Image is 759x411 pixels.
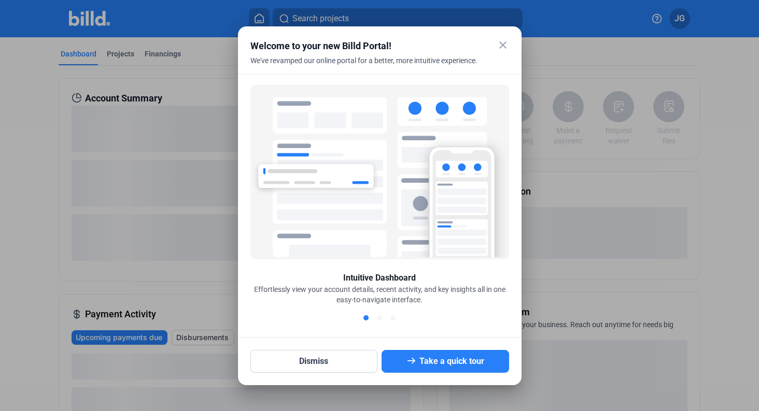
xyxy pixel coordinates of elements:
button: Dismiss [250,350,378,373]
div: Welcome to your new Billd Portal! [250,39,483,53]
mat-icon: close [497,39,509,51]
div: We've revamped our online portal for a better, more intuitive experience. [250,55,483,78]
div: Intuitive Dashboard [343,272,416,284]
button: Take a quick tour [382,350,509,373]
div: Effortlessly view your account details, recent activity, and key insights all in one easy-to-navi... [250,284,509,305]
